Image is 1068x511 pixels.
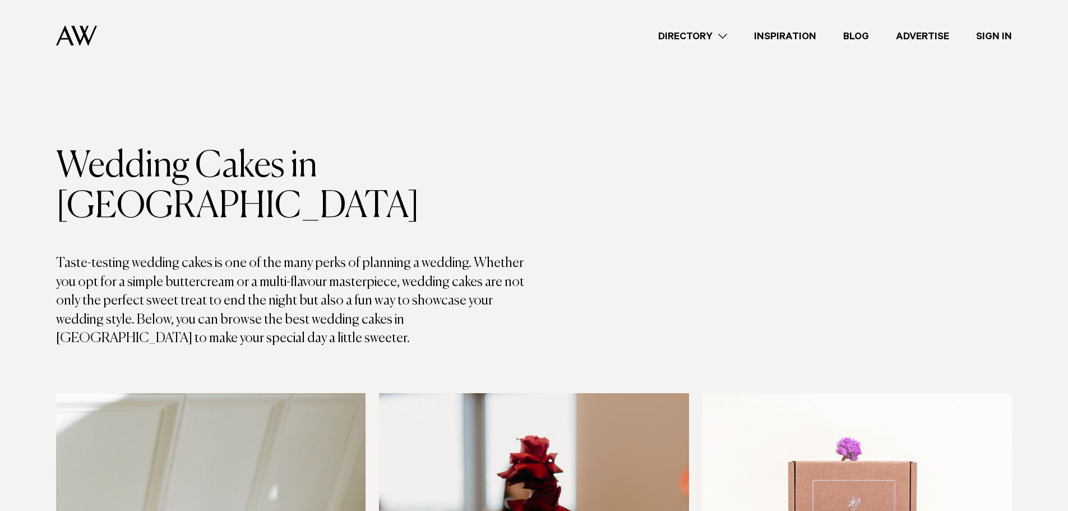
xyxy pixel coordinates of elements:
a: Directory [645,29,741,44]
a: Advertise [882,29,963,44]
a: Inspiration [741,29,830,44]
a: Sign In [963,29,1025,44]
h1: Wedding Cakes in [GEOGRAPHIC_DATA] [56,146,534,227]
a: Blog [830,29,882,44]
img: Auckland Weddings Logo [56,25,97,46]
p: Taste-testing wedding cakes is one of the many perks of planning a wedding. Whether you opt for a... [56,254,534,348]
